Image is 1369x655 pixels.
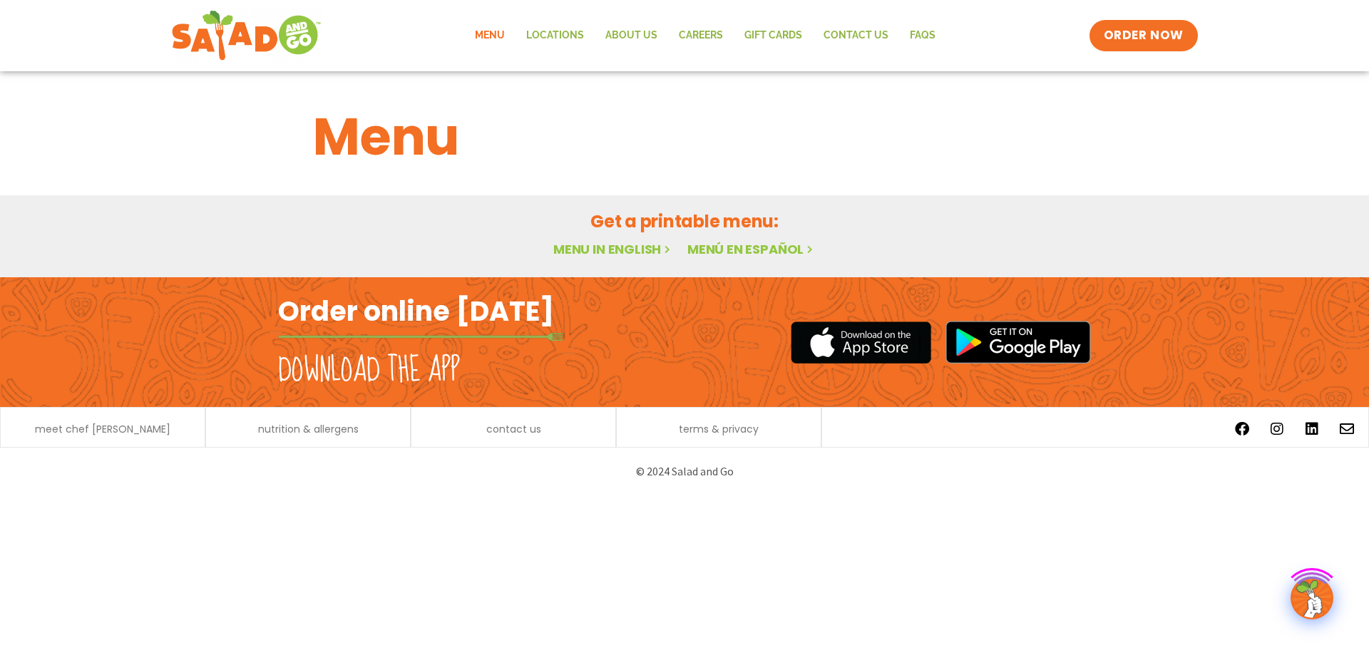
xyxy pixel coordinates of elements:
img: google_play [945,321,1091,363]
a: Contact Us [813,19,899,52]
a: Menu [464,19,516,52]
img: appstore [791,319,931,366]
a: ORDER NOW [1089,20,1198,51]
a: FAQs [899,19,946,52]
img: fork [278,333,563,341]
a: Careers [668,19,734,52]
a: Menu in English [553,240,673,258]
a: Locations [516,19,595,52]
span: ORDER NOW [1104,27,1184,44]
a: Menú en español [687,240,816,258]
h1: Menu [313,98,1056,175]
a: GIFT CARDS [734,19,813,52]
h2: Download the app [278,351,460,391]
h2: Order online [DATE] [278,294,554,329]
a: About Us [595,19,668,52]
nav: Menu [464,19,946,52]
h2: Get a printable menu: [313,209,1056,234]
a: terms & privacy [679,424,759,434]
a: contact us [486,424,541,434]
p: © 2024 Salad and Go [285,462,1084,481]
img: new-SAG-logo-768×292 [171,7,322,64]
a: meet chef [PERSON_NAME] [35,424,170,434]
a: nutrition & allergens [258,424,359,434]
